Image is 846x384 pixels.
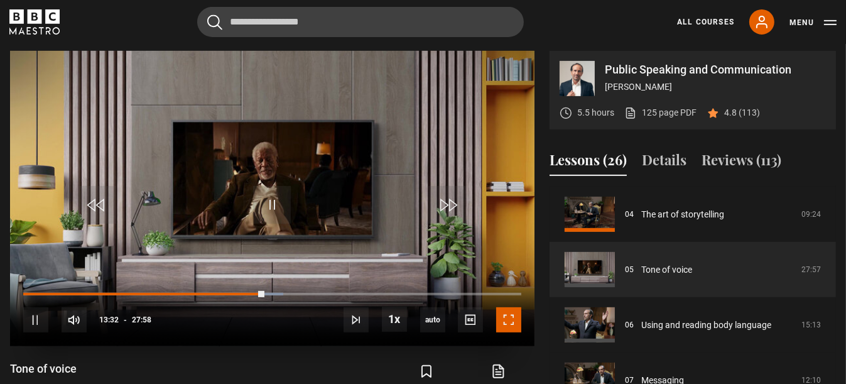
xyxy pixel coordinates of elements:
[458,307,483,332] button: Captions
[420,307,445,332] div: Current quality: 1080p
[23,293,521,295] div: Progress Bar
[641,208,724,221] a: The art of storytelling
[207,14,222,30] button: Submit the search query
[132,309,151,331] span: 27:58
[10,51,534,346] video-js: Video Player
[605,64,826,75] p: Public Speaking and Communication
[344,307,369,332] button: Next Lesson
[382,307,407,332] button: Playback Rate
[624,106,697,119] a: 125 page PDF
[550,150,627,176] button: Lessons (26)
[789,16,837,29] button: Toggle navigation
[23,307,48,332] button: Pause
[197,7,524,37] input: Search
[677,16,734,28] a: All Courses
[642,150,686,176] button: Details
[99,309,119,331] span: 13:32
[420,307,445,332] span: auto
[724,106,760,119] p: 4.8 (113)
[641,319,771,332] a: Using and reading body language
[702,150,781,176] button: Reviews (113)
[9,9,60,35] svg: BBC Maestro
[641,263,692,277] a: Tone of voice
[605,80,826,94] p: [PERSON_NAME]
[496,307,521,332] button: Fullscreen
[10,361,176,376] h1: Tone of voice
[577,106,614,119] p: 5.5 hours
[62,307,87,332] button: Mute
[124,315,127,324] span: -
